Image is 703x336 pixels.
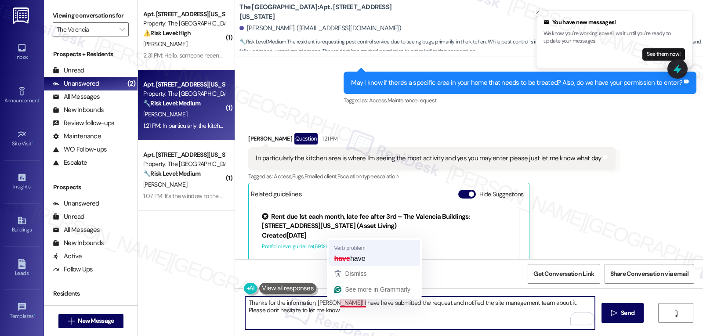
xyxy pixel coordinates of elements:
[53,66,84,75] div: Unread
[4,257,40,280] a: Leads
[621,308,634,318] span: Send
[143,159,225,169] div: Property: The [GEOGRAPHIC_DATA]
[125,77,138,90] div: (2)
[44,183,138,192] div: Prospects
[610,269,689,278] span: Share Conversation via email
[143,150,225,159] div: Apt. [STREET_ADDRESS][US_STATE]
[143,10,225,19] div: Apt. [STREET_ADDRESS][US_STATE]
[673,310,679,317] i: 
[143,80,225,89] div: Apt. [STREET_ADDRESS][US_STATE]
[239,3,415,22] b: The [GEOGRAPHIC_DATA]: Apt. [STREET_ADDRESS][US_STATE]
[53,212,84,221] div: Unread
[143,89,225,98] div: Property: The [GEOGRAPHIC_DATA]
[78,316,114,325] span: New Message
[274,173,292,180] span: Access ,
[533,269,594,278] span: Get Conversation Link
[262,212,512,231] div: Rent due 1st each month, late fee after 3rd – The Valencia Buildings: [STREET_ADDRESS][US_STATE] ...
[294,133,318,144] div: Question
[143,99,200,107] strong: 🔧 Risk Level: Medium
[248,170,615,183] div: Tagged as:
[34,312,35,318] span: •
[53,225,100,235] div: All Messages
[292,173,304,180] span: Bugs ,
[605,264,694,284] button: Share Conversation via email
[351,78,682,87] div: May I know if there's a specific area in your home that needs to be treated? Also, do we have you...
[53,92,100,101] div: All Messages
[533,8,542,17] button: Close toast
[369,97,387,104] span: Access ,
[53,199,99,208] div: Unanswered
[53,265,93,274] div: Follow Ups
[143,40,187,48] span: [PERSON_NAME]
[337,173,398,180] span: Escalation type escalation
[248,133,615,147] div: [PERSON_NAME]
[39,96,40,102] span: •
[479,190,524,199] label: Hide Suggestions
[344,94,696,107] div: Tagged as:
[44,289,138,298] div: Residents
[4,170,40,194] a: Insights •
[642,48,685,61] button: See them now!
[30,182,32,188] span: •
[53,132,101,141] div: Maintenance
[143,110,187,118] span: [PERSON_NAME]
[120,26,124,33] i: 
[245,296,595,329] textarea: To enrich screen reader interactions, please activate Accessibility in Grammarly extension settings
[143,170,200,177] strong: 🔧 Risk Level: Medium
[53,9,129,22] label: Viewing conversations for
[611,310,617,317] i: 
[53,105,104,115] div: New Inbounds
[57,22,115,36] input: All communities
[53,119,114,128] div: Review follow-ups
[4,213,40,237] a: Buildings
[4,127,40,151] a: Site Visit •
[239,38,286,45] strong: 🔧 Risk Level: Medium
[53,158,87,167] div: Escalate
[53,238,104,248] div: New Inbounds
[544,18,685,27] div: You have new messages!
[53,145,107,154] div: WO Follow-ups
[528,264,600,284] button: Get Conversation Link
[143,192,261,200] div: 1:07 PM: It's the window to the right of my door.
[602,303,644,323] button: Send
[143,181,187,188] span: [PERSON_NAME]
[44,50,138,59] div: Prospects + Residents
[143,29,191,37] strong: ⚠️ Risk Level: High
[68,318,74,325] i: 
[262,242,512,251] div: Portfolio level guideline ( 69 % match)
[320,134,337,143] div: 1:21 PM
[13,7,31,24] img: ResiDesk Logo
[251,190,302,202] div: Related guidelines
[388,97,437,104] span: Maintenance request
[239,24,401,33] div: [PERSON_NAME]. ([EMAIL_ADDRESS][DOMAIN_NAME])
[32,139,33,145] span: •
[53,79,99,88] div: Unanswered
[544,30,685,45] p: We know you're working, so we'll wait until you're ready to update your messages.
[53,252,82,261] div: Active
[143,19,225,28] div: Property: The [GEOGRAPHIC_DATA]
[239,37,703,56] span: : The resident is requesting pest control service due to seeing bugs, primarily in the kitchen. W...
[4,40,40,64] a: Inbox
[256,154,601,163] div: In particularly the kitchen area is where I'm seeing the most activity and yes you may enter plea...
[58,314,123,328] button: New Message
[262,231,512,240] div: Created [DATE]
[304,173,337,180] span: Emailed client ,
[143,122,478,130] div: 1:21 PM: In particularly the kitchen area is where I'm seeing the most activity and yes you may e...
[4,300,40,323] a: Templates •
